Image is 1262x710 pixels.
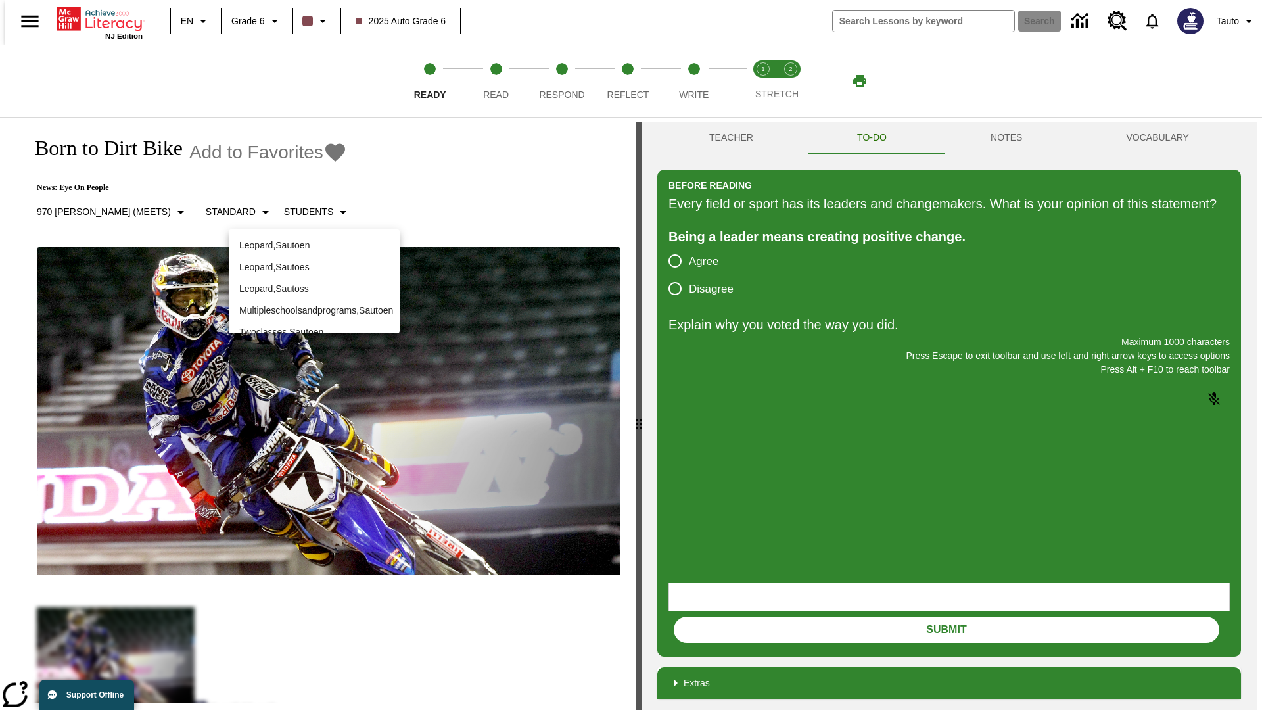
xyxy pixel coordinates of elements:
p: Leopard , Sautoss [239,282,389,296]
p: Twoclasses , Sautoen [239,325,389,339]
p: Leopard , Sautoes [239,260,389,274]
p: Multipleschoolsandprograms , Sautoen [239,304,389,318]
p: Leopard , Sautoen [239,239,389,252]
body: Explain why you voted the way you did. Maximum 1000 characters Press Alt + F10 to reach toolbar P... [5,11,192,22]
